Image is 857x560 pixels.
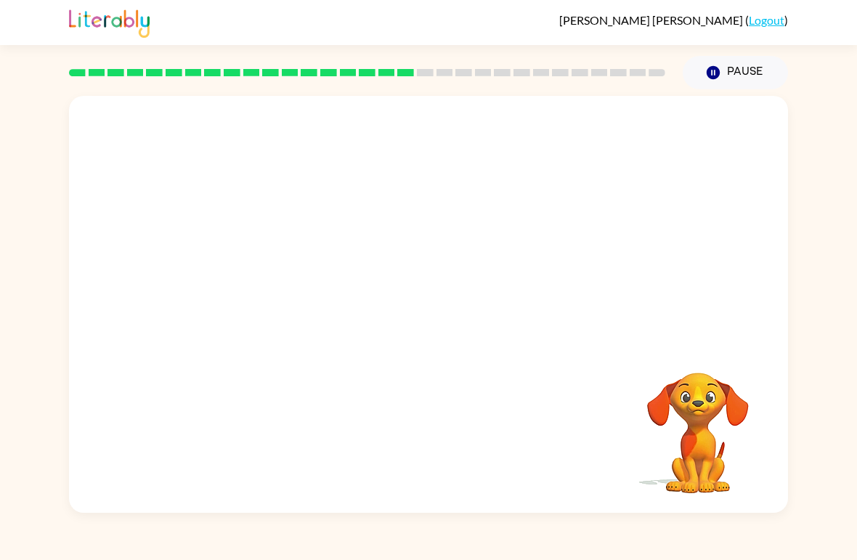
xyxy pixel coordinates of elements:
div: ( ) [559,13,788,27]
img: Literably [69,6,150,38]
a: Logout [749,13,784,27]
span: [PERSON_NAME] [PERSON_NAME] [559,13,745,27]
video: Your browser must support playing .mp4 files to use Literably. Please try using another browser. [625,350,771,495]
button: Pause [683,56,788,89]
